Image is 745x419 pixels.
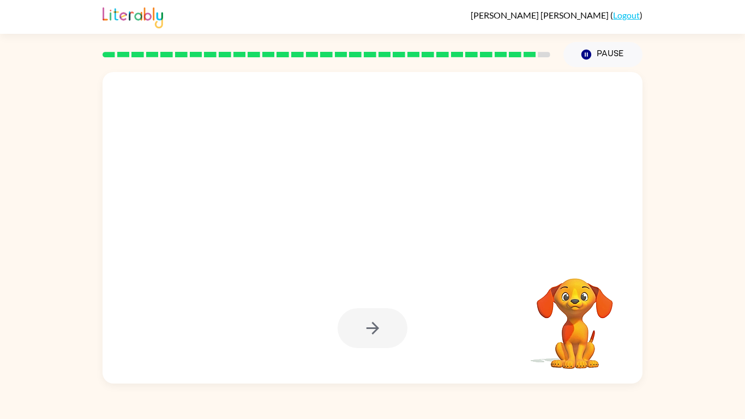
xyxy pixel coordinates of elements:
[563,42,642,67] button: Pause
[520,261,629,370] video: Your browser must support playing .mp4 files to use Literably. Please try using another browser.
[471,10,642,20] div: ( )
[103,4,163,28] img: Literably
[471,10,610,20] span: [PERSON_NAME] [PERSON_NAME]
[613,10,640,20] a: Logout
